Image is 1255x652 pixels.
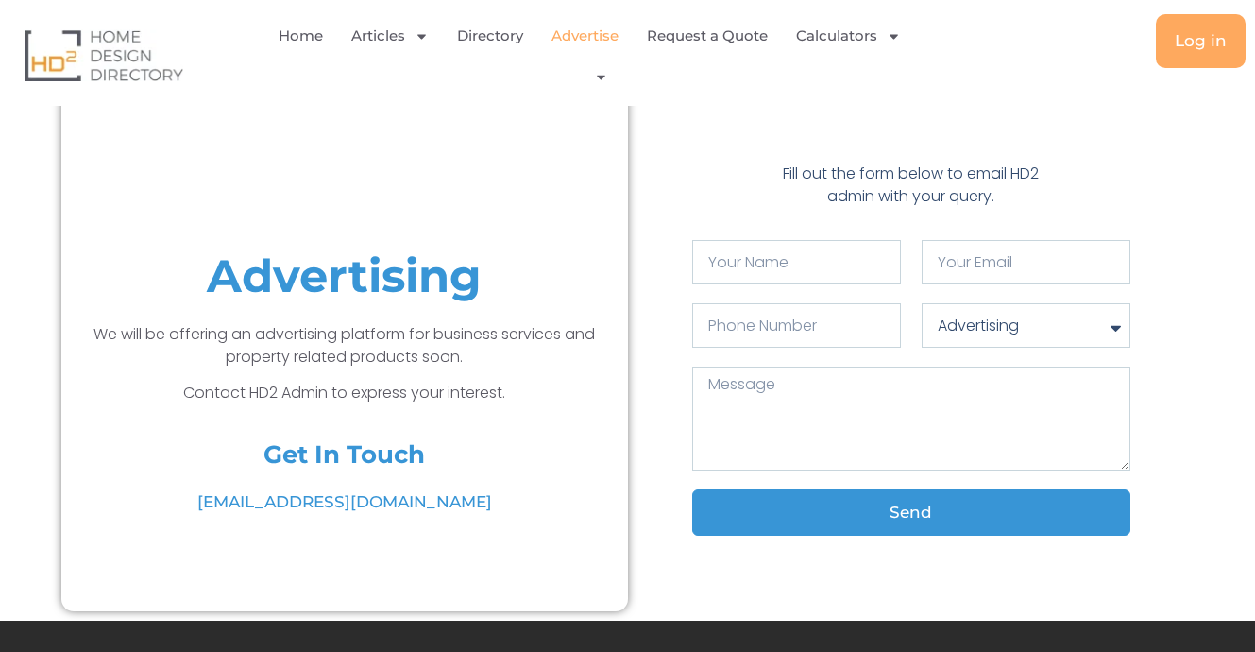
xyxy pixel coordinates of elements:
input: Only numbers and phone characters (#, -, *, etc) are accepted. [692,303,901,348]
input: Your Name [692,240,901,284]
p: We will be offering an advertising platform for business services and property related products s... [71,323,619,369]
span: Log in [1175,33,1227,49]
h1: Advertising [71,248,619,304]
nav: Menu [257,14,937,96]
a: Advertise [551,14,619,58]
p: Contact HD2 Admin to express your interest. [71,382,619,404]
span: Send [890,505,932,521]
input: Your Email [922,240,1130,284]
p: Fill out the form below to email HD2 admin with your query. [774,163,1048,208]
a: Articles [351,14,429,58]
form: Contact Form [692,240,1130,555]
h4: Get In Touch [263,438,425,472]
a: Log in [1156,14,1246,68]
a: Directory [457,14,523,58]
span: [EMAIL_ADDRESS][DOMAIN_NAME] [197,490,492,515]
a: Request a Quote [647,14,768,58]
a: Calculators [796,14,901,58]
button: Send [692,489,1130,536]
a: [EMAIL_ADDRESS][DOMAIN_NAME] [71,490,619,515]
a: Home [279,14,323,58]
